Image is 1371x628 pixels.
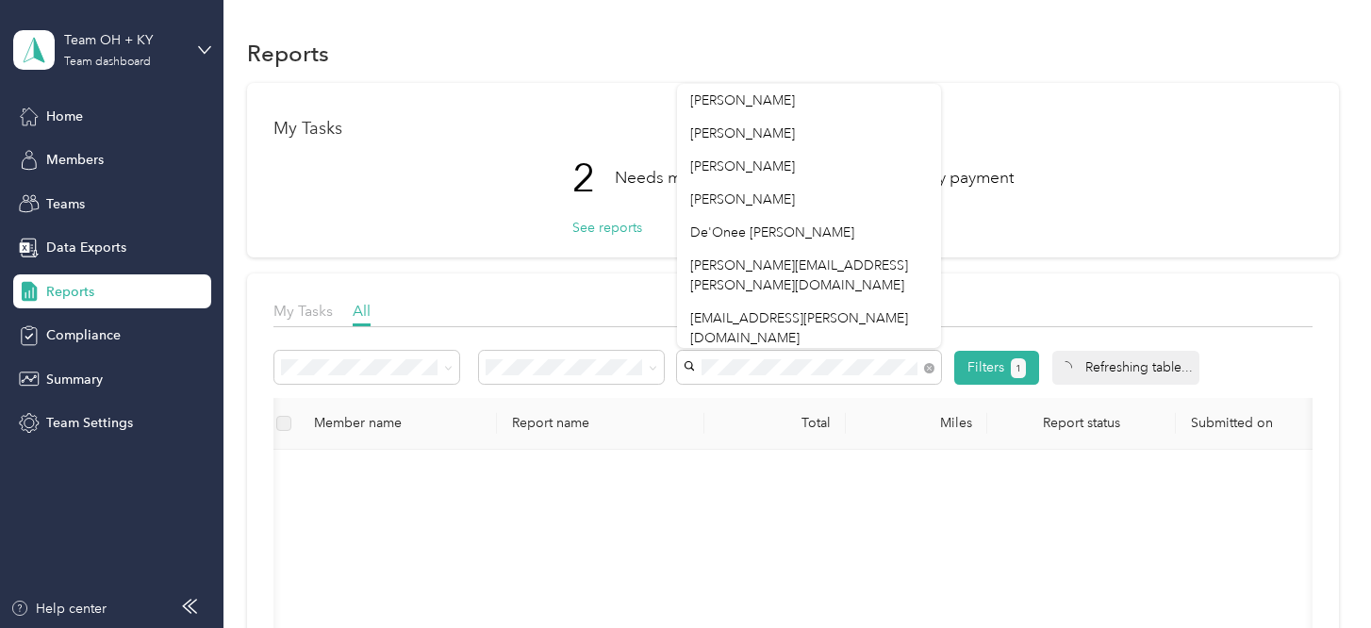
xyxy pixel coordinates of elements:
th: Member name [299,398,497,450]
span: [PERSON_NAME] [690,92,795,108]
button: Filters1 [954,351,1040,385]
span: Reports [46,282,94,302]
p: Needs my approval [615,166,758,190]
span: Home [46,107,83,126]
span: [PERSON_NAME] [690,191,795,207]
button: 1 [1011,358,1027,378]
iframe: Everlance-gr Chat Button Frame [1265,522,1371,628]
span: Report status [1002,415,1161,431]
th: Report name [497,398,704,450]
span: [EMAIL_ADDRESS][PERSON_NAME][DOMAIN_NAME] [690,310,908,346]
span: Compliance [46,325,121,345]
span: Data Exports [46,238,126,257]
button: See reports [572,218,642,238]
span: [PERSON_NAME] [690,125,795,141]
span: 1 [1016,360,1021,377]
span: Team Settings [46,413,133,433]
span: De'Onee [PERSON_NAME] [690,224,854,240]
span: [PERSON_NAME][EMAIL_ADDRESS][PERSON_NAME][DOMAIN_NAME] [690,257,908,293]
span: All [353,302,371,320]
span: Teams [46,194,85,214]
div: Miles [861,415,972,431]
div: Member name [314,415,482,431]
span: Members [46,150,104,170]
span: My Tasks [273,302,333,320]
p: 2 [572,139,615,218]
button: Help center [10,599,107,619]
div: Team dashboard [64,57,151,68]
div: Refreshing table... [1052,351,1199,385]
div: Total [719,415,831,431]
span: Summary [46,370,103,389]
div: Team OH + KY [64,30,182,50]
h1: My Tasks [273,119,1313,139]
th: Submitted on [1176,398,1317,450]
p: Needs my payment [871,166,1014,190]
h1: Reports [247,43,329,63]
span: [PERSON_NAME] [690,158,795,174]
